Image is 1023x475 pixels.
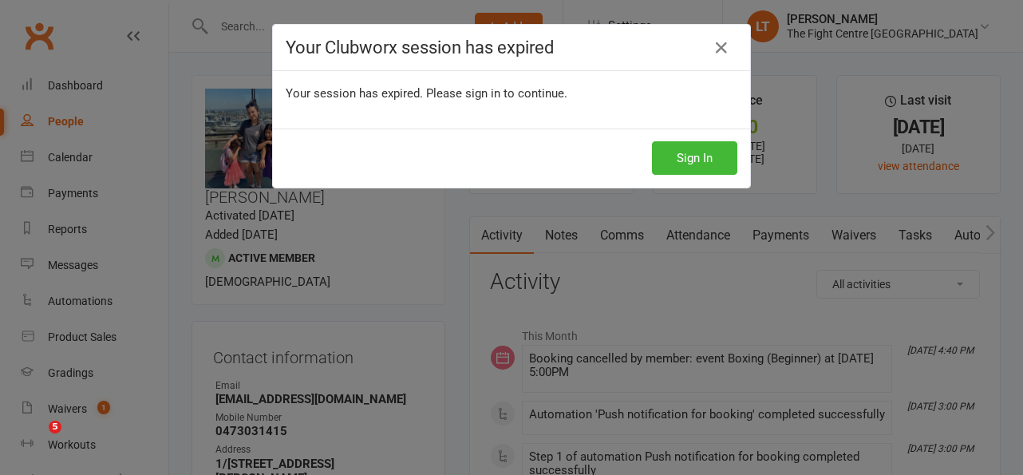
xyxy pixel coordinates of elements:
[286,38,737,57] h4: Your Clubworx session has expired
[49,421,61,433] span: 5
[16,421,54,459] iframe: Intercom live chat
[652,141,737,175] button: Sign In
[286,86,567,101] span: Your session has expired. Please sign in to continue.
[709,35,734,61] a: Close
